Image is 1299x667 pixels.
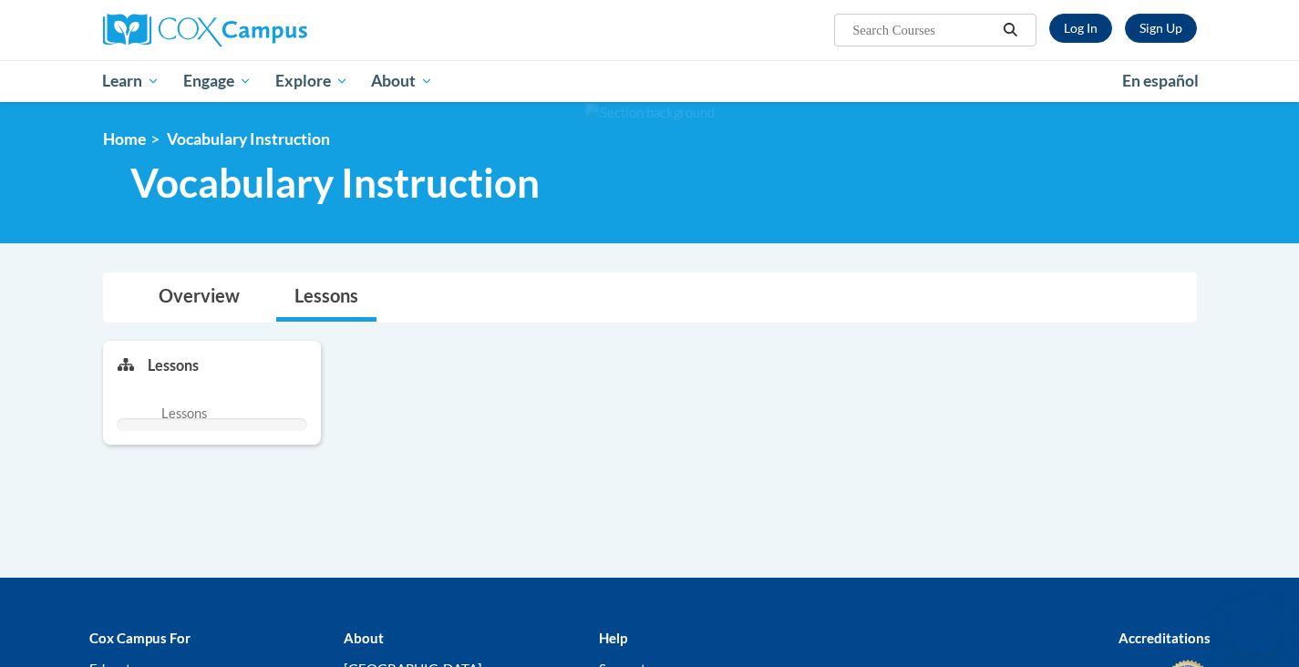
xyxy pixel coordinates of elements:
[276,273,376,322] a: Lessons
[171,60,263,102] a: Engage
[148,355,199,375] p: Lessons
[167,129,330,149] span: Vocabulary Instruction
[102,70,160,92] span: Learn
[585,103,715,123] img: Section background
[1049,14,1112,43] a: Log In
[344,630,384,646] b: About
[91,60,172,102] a: Learn
[89,630,191,646] b: Cox Campus For
[1110,62,1211,100] a: En español
[103,14,449,46] a: Cox Campus
[1125,14,1197,43] a: Register
[183,70,252,92] span: Engage
[130,159,540,207] span: Vocabulary Instruction
[851,19,996,41] input: Search Courses
[1226,594,1284,652] iframe: Button to launch messaging window
[599,630,627,646] b: Help
[371,70,433,92] span: About
[263,60,360,102] a: Explore
[996,19,1024,41] button: Search
[76,60,1224,102] div: Main menu
[275,70,348,92] span: Explore
[161,404,207,424] span: Lessons
[103,14,307,46] img: Cox Campus
[1119,630,1211,646] b: Accreditations
[140,273,258,322] a: Overview
[359,60,445,102] a: About
[1122,71,1199,90] span: En español
[103,129,146,149] a: Home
